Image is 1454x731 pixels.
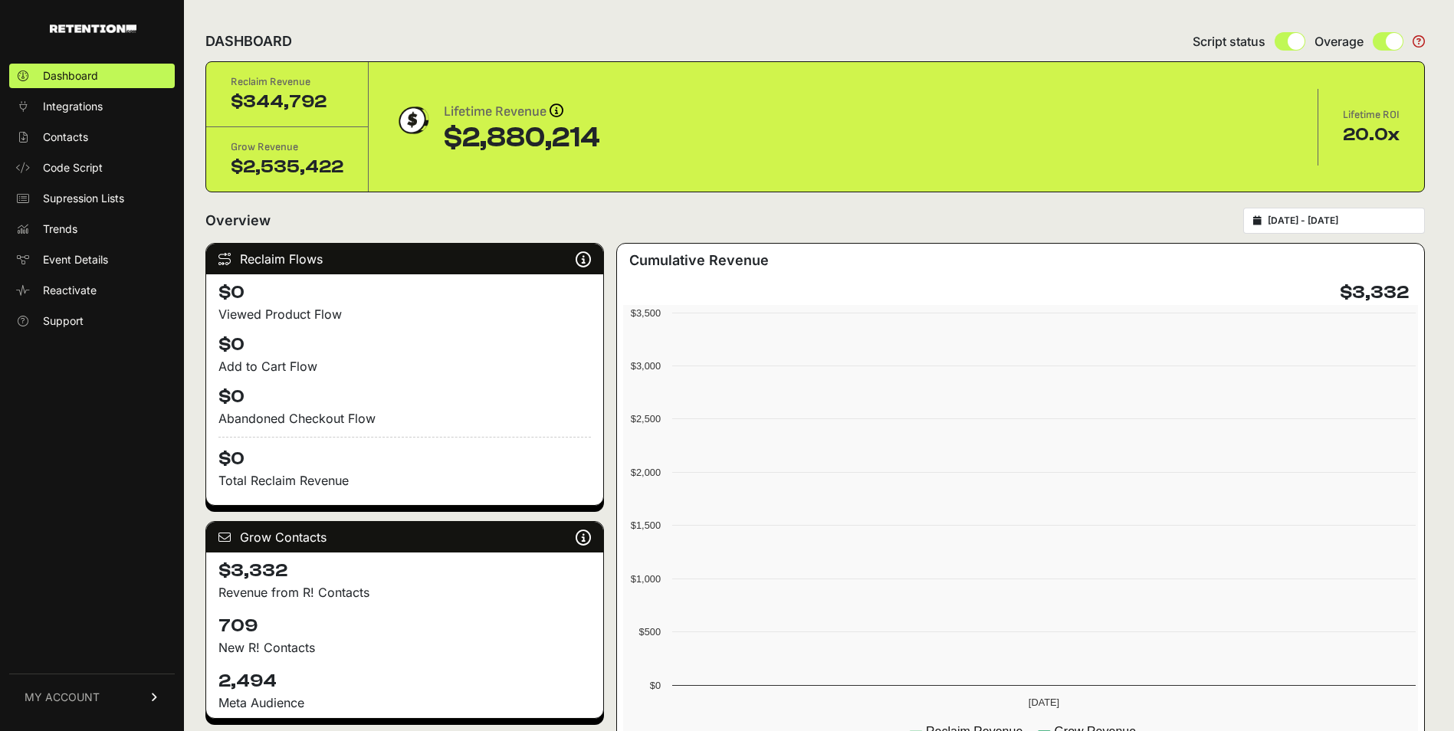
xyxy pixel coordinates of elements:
div: Grow Revenue [231,139,343,155]
a: Supression Lists [9,186,175,211]
text: [DATE] [1029,697,1059,708]
text: $2,000 [631,467,661,478]
h4: $0 [218,280,591,305]
h2: DASHBOARD [205,31,292,52]
p: Total Reclaim Revenue [218,471,591,490]
h4: $3,332 [1340,280,1409,305]
h3: Cumulative Revenue [629,250,769,271]
div: Lifetime Revenue [444,101,600,123]
a: Code Script [9,156,175,180]
img: dollar-coin-05c43ed7efb7bc0c12610022525b4bbbb207c7efeef5aecc26f025e68dcafac9.png [393,101,432,139]
div: $2,880,214 [444,123,600,153]
h4: $0 [218,437,591,471]
div: Viewed Product Flow [218,305,591,323]
span: Trends [43,221,77,237]
span: Contacts [43,129,88,145]
div: $2,535,422 [231,155,343,179]
div: Reclaim Revenue [231,74,343,90]
div: Abandoned Checkout Flow [218,409,591,428]
span: Supression Lists [43,191,124,206]
h4: $0 [218,333,591,357]
h2: Overview [205,210,271,231]
h4: 709 [218,614,591,638]
span: Support [43,313,84,329]
span: Script status [1193,32,1265,51]
span: MY ACCOUNT [25,690,100,705]
h4: $3,332 [218,559,591,583]
div: Lifetime ROI [1343,107,1400,123]
div: 20.0x [1343,123,1400,147]
a: Trends [9,217,175,241]
div: Meta Audience [218,693,591,712]
a: Dashboard [9,64,175,88]
span: Reactivate [43,283,97,298]
h4: $0 [218,385,591,409]
a: Reactivate [9,278,175,303]
text: $1,500 [631,520,661,531]
p: New R! Contacts [218,638,591,657]
text: $3,500 [631,307,661,319]
span: Dashboard [43,68,98,84]
p: Revenue from R! Contacts [218,583,591,602]
span: Event Details [43,252,108,267]
h4: 2,494 [218,669,591,693]
span: Integrations [43,99,103,114]
img: Retention.com [50,25,136,33]
a: Event Details [9,247,175,272]
text: $500 [638,626,660,638]
div: Grow Contacts [206,522,603,552]
span: Code Script [43,160,103,175]
a: Support [9,309,175,333]
div: Add to Cart Flow [218,357,591,375]
div: $344,792 [231,90,343,114]
a: Contacts [9,125,175,149]
text: $1,000 [631,573,661,585]
text: $0 [649,680,660,691]
a: Integrations [9,94,175,119]
span: Overage [1315,32,1364,51]
a: MY ACCOUNT [9,674,175,720]
text: $3,000 [631,360,661,372]
div: Reclaim Flows [206,244,603,274]
text: $2,500 [631,413,661,425]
